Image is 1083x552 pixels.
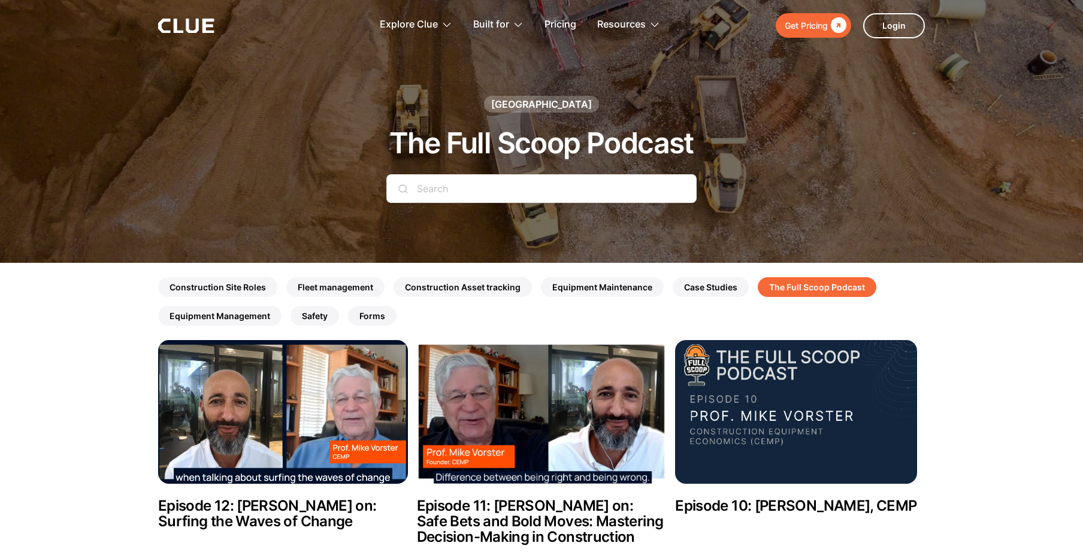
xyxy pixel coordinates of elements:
[675,340,916,484] img: Episode 10: Professor Mike Vorster, CEMP
[386,174,697,203] input: Search
[776,13,851,38] a: Get Pricing
[158,340,408,484] img: Episode 12: Prof. Mike Vorster on: Surfing the Waves of Change
[286,277,385,297] a: Fleet management
[398,184,408,193] img: search icon
[348,306,397,326] a: Forms
[597,6,646,44] div: Resources
[828,18,846,33] div: 
[785,18,828,33] div: Get Pricing
[863,13,925,38] a: Login
[389,128,694,159] h1: The Full Scoop Podcast
[386,174,697,215] form: Search
[394,277,532,297] a: Construction Asset tracking
[417,498,667,545] h2: Episode 11: [PERSON_NAME] on: Safe Bets and Bold Moves: Mastering Decision-Making in Construction
[541,277,664,297] a: Equipment Maintenance
[291,306,339,326] a: Safety
[158,306,282,326] a: Equipment Management
[675,498,916,514] h2: Episode 10: [PERSON_NAME], CEMP
[491,98,592,111] div: [GEOGRAPHIC_DATA]
[544,6,576,44] a: Pricing
[473,6,509,44] div: Built for
[473,6,524,44] div: Built for
[380,6,452,44] div: Explore Clue
[158,277,277,297] a: Construction Site Roles
[158,498,408,529] h2: Episode 12: [PERSON_NAME] on: Surfing the Waves of Change
[417,340,667,484] img: Episode 11: Prof. Mike Vorster on: Safe Bets and Bold Moves: Mastering Decision-Making in Constru...
[380,6,438,44] div: Explore Clue
[673,277,749,297] a: Case Studies
[758,277,876,297] a: The Full Scoop Podcast
[597,6,660,44] div: Resources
